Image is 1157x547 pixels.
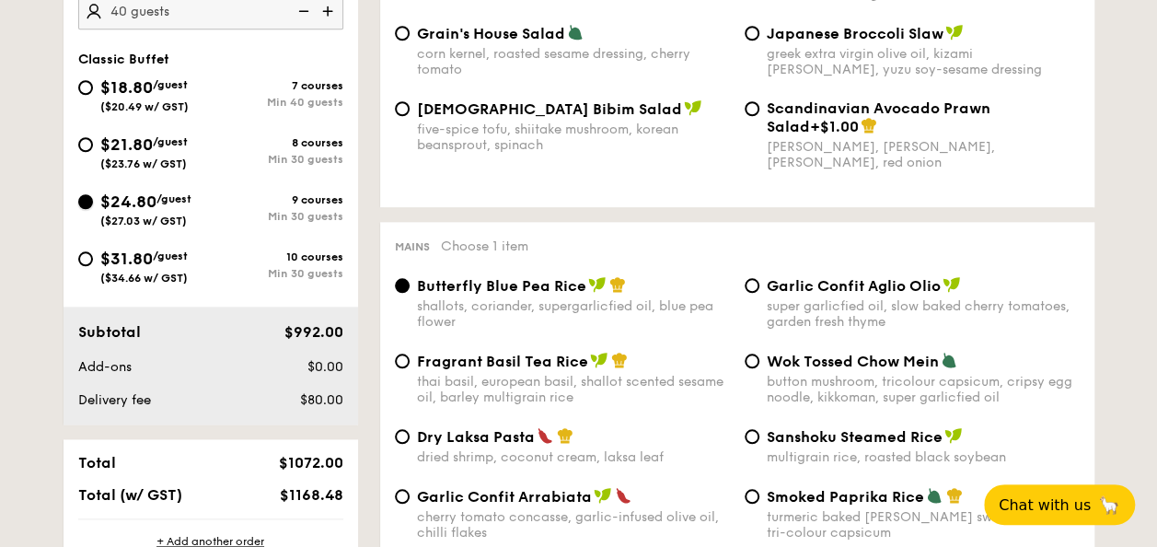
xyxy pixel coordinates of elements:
[984,484,1135,525] button: Chat with us🦙
[767,428,943,446] span: Sanshoku Steamed Rice
[417,428,535,446] span: Dry Laksa Pasta
[417,25,565,42] span: Grain's House Salad
[767,46,1080,77] div: greek extra virgin olive oil, kizami [PERSON_NAME], yuzu soy-sesame dressing
[100,192,156,212] span: $24.80
[441,239,528,254] span: Choose 1 item
[417,277,586,295] span: Butterfly Blue Pea Rice
[153,250,188,262] span: /guest
[767,139,1080,170] div: [PERSON_NAME], [PERSON_NAME], [PERSON_NAME], red onion
[211,210,343,223] div: Min 30 guests
[615,487,631,504] img: icon-spicy.37a8142b.svg
[417,46,730,77] div: corn kernel, roasted sesame dressing, cherry tomato
[395,429,410,444] input: Dry Laksa Pastadried shrimp, coconut cream, laksa leaf
[417,374,730,405] div: thai basil, european basil, shallot scented sesame oil, barley multigrain rice
[926,487,943,504] img: icon-vegetarian.fe4039eb.svg
[211,96,343,109] div: Min 40 guests
[211,136,343,149] div: 8 courses
[1098,495,1120,516] span: 🦙
[100,249,153,269] span: $31.80
[78,137,93,152] input: $21.80/guest($23.76 w/ GST)8 coursesMin 30 guests
[211,250,343,263] div: 10 courses
[279,486,342,504] span: $1168.48
[767,353,939,370] span: Wok Tossed Chow Mein
[153,78,188,91] span: /guest
[211,79,343,92] div: 7 courses
[999,496,1091,514] span: Chat with us
[567,24,584,41] img: icon-vegetarian.fe4039eb.svg
[767,374,1080,405] div: button mushroom, tricolour capsicum, cripsy egg noodle, kikkoman, super garlicfied oil
[395,354,410,368] input: Fragrant Basil Tea Ricethai basil, european basil, shallot scented sesame oil, barley multigrain ...
[941,352,957,368] img: icon-vegetarian.fe4039eb.svg
[100,134,153,155] span: $21.80
[767,298,1080,330] div: super garlicfied oil, slow baked cherry tomatoes, garden fresh thyme
[78,486,182,504] span: Total (w/ GST)
[100,157,187,170] span: ($23.76 w/ GST)
[943,276,961,293] img: icon-vegan.f8ff3823.svg
[417,449,730,465] div: dried shrimp, coconut cream, laksa leaf
[745,489,759,504] input: Smoked Paprika Riceturmeric baked [PERSON_NAME] sweet paprika, tri-colour capsicum
[745,354,759,368] input: Wok Tossed Chow Meinbutton mushroom, tricolour capsicum, cripsy egg noodle, kikkoman, super garli...
[609,276,626,293] img: icon-chef-hat.a58ddaea.svg
[861,117,877,134] img: icon-chef-hat.a58ddaea.svg
[395,489,410,504] input: Garlic Confit Arrabiatacherry tomato concasse, garlic-infused olive oil, chilli flakes
[745,278,759,293] input: Garlic Confit Aglio Oliosuper garlicfied oil, slow baked cherry tomatoes, garden fresh thyme
[211,153,343,166] div: Min 30 guests
[810,118,859,135] span: +$1.00
[283,323,342,341] span: $992.00
[945,24,964,41] img: icon-vegan.f8ff3823.svg
[211,267,343,280] div: Min 30 guests
[417,298,730,330] div: shallots, coriander, supergarlicfied oil, blue pea flower
[594,487,612,504] img: icon-vegan.f8ff3823.svg
[611,352,628,368] img: icon-chef-hat.a58ddaea.svg
[590,352,608,368] img: icon-vegan.f8ff3823.svg
[78,359,132,375] span: Add-ons
[745,101,759,116] input: Scandinavian Avocado Prawn Salad+$1.00[PERSON_NAME], [PERSON_NAME], [PERSON_NAME], red onion
[944,427,963,444] img: icon-vegan.f8ff3823.svg
[767,277,941,295] span: Garlic Confit Aglio Olio
[767,449,1080,465] div: multigrain rice, roasted black soybean
[299,392,342,408] span: $80.00
[395,26,410,41] input: Grain's House Saladcorn kernel, roasted sesame dressing, cherry tomato
[78,80,93,95] input: $18.80/guest($20.49 w/ GST)7 coursesMin 40 guests
[417,122,730,153] div: five-spice tofu, shiitake mushroom, korean beansprout, spinach
[417,509,730,541] div: cherry tomato concasse, garlic-infused olive oil, chilli flakes
[395,240,430,253] span: Mains
[100,77,153,98] span: $18.80
[278,454,342,471] span: $1072.00
[100,100,189,113] span: ($20.49 w/ GST)
[588,276,607,293] img: icon-vegan.f8ff3823.svg
[156,192,191,205] span: /guest
[767,488,924,506] span: Smoked Paprika Rice
[537,427,553,444] img: icon-spicy.37a8142b.svg
[767,509,1080,541] div: turmeric baked [PERSON_NAME] sweet paprika, tri-colour capsicum
[78,323,141,341] span: Subtotal
[557,427,573,444] img: icon-chef-hat.a58ddaea.svg
[211,193,343,206] div: 9 courses
[100,215,187,227] span: ($27.03 w/ GST)
[307,359,342,375] span: $0.00
[745,429,759,444] input: Sanshoku Steamed Ricemultigrain rice, roasted black soybean
[78,251,93,266] input: $31.80/guest($34.66 w/ GST)10 coursesMin 30 guests
[78,52,169,67] span: Classic Buffet
[395,101,410,116] input: [DEMOGRAPHIC_DATA] Bibim Saladfive-spice tofu, shiitake mushroom, korean beansprout, spinach
[767,99,990,135] span: Scandinavian Avocado Prawn Salad
[684,99,702,116] img: icon-vegan.f8ff3823.svg
[78,194,93,209] input: $24.80/guest($27.03 w/ GST)9 coursesMin 30 guests
[745,26,759,41] input: Japanese Broccoli Slawgreek extra virgin olive oil, kizami [PERSON_NAME], yuzu soy-sesame dressing
[100,272,188,285] span: ($34.66 w/ GST)
[946,487,963,504] img: icon-chef-hat.a58ddaea.svg
[417,488,592,506] span: Garlic Confit Arrabiata
[417,100,682,118] span: [DEMOGRAPHIC_DATA] Bibim Salad
[78,454,116,471] span: Total
[767,25,943,42] span: Japanese Broccoli Slaw
[417,353,588,370] span: Fragrant Basil Tea Rice
[395,278,410,293] input: Butterfly Blue Pea Riceshallots, coriander, supergarlicfied oil, blue pea flower
[78,392,151,408] span: Delivery fee
[153,135,188,148] span: /guest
